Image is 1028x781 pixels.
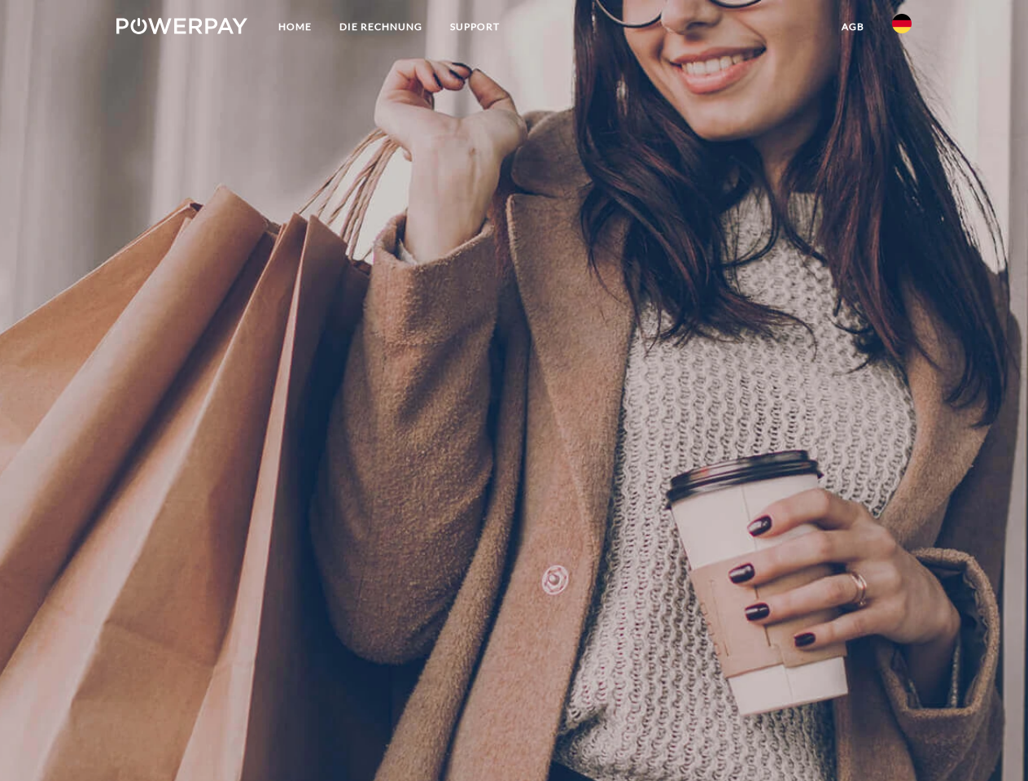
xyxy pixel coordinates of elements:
[892,14,912,33] img: de
[436,12,514,41] a: SUPPORT
[116,18,247,34] img: logo-powerpay-white.svg
[326,12,436,41] a: DIE RECHNUNG
[828,12,878,41] a: agb
[265,12,326,41] a: Home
